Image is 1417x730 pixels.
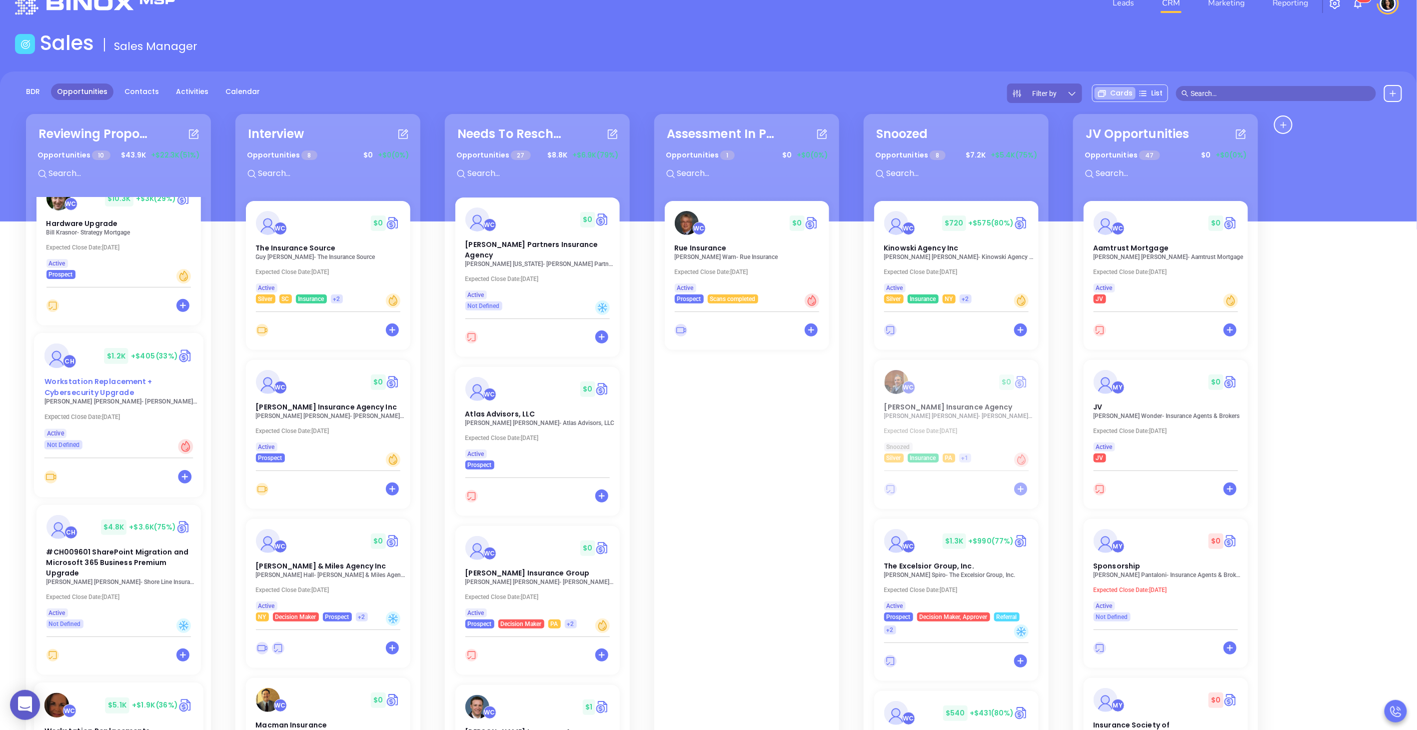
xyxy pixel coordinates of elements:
[258,441,275,452] span: Active
[178,348,193,363] img: Quote
[465,207,489,231] img: Borrelli Partners Insurance Agency
[457,125,567,143] div: Needs To Reschedule
[371,692,385,708] span: $ 0
[999,374,1014,390] span: $ 0
[1112,381,1125,394] div: Megan Youmans
[92,150,110,160] span: 10
[1112,699,1125,712] div: Megan Youmans
[1014,624,1029,639] div: Cold
[790,215,804,231] span: $ 0
[333,293,340,304] span: +2
[884,586,1034,593] p: Expected Close Date: [DATE]
[1191,88,1371,99] input: Search…
[1112,222,1125,235] div: Walter Contreras
[256,720,327,730] span: Macman Insurance
[40,31,94,55] h1: Sales
[1209,374,1223,390] span: $ 0
[386,692,400,707] a: Quote
[44,693,68,717] img: Workstation Replacements – Windows Upgrade
[36,505,201,628] a: profileCarla Humber$4.8K+$3.6K(75%)Circle dollar#CH009601 SharePoint Migration and Microsoft 365 ...
[361,147,375,163] span: $ 0
[256,571,406,578] p: Michelle Hall - Schenk & Miles Agency Inc
[256,412,406,419] p: Steve Straub - Straub Insurance Agency Inc
[1096,282,1113,293] span: Active
[465,695,489,719] img: Simmerer Insurance Agency
[1094,688,1118,712] img: Insurance Society of Philadelphia
[675,243,727,253] span: Rue Insurance
[386,374,400,389] a: Quote
[1224,215,1238,230] a: Quote
[256,561,386,571] span: Schenk & Miles Agency Inc
[1209,692,1223,708] span: $ 0
[34,333,203,449] a: profileCarla Humber$1.2K+$405(33%)Circle dollarWorkstation Replacement + Cybersecurity Upgrade[PE...
[887,600,903,611] span: Active
[44,343,68,368] img: Workstation Replacement + Cybersecurity Upgrade
[884,701,908,725] img: The Willis E. Kilborne Agency Inc.
[875,146,946,164] p: Opportunities
[969,218,1014,228] span: +$575 (80%)
[884,427,1034,434] p: Expected Close Date: [DATE]
[884,402,1013,412] span: Meagher Insurance Agency
[1136,87,1166,99] div: List
[1216,150,1247,160] span: +$0 (0%)
[902,222,915,235] div: Walter Contreras
[483,706,496,719] div: Walter Contreras
[248,125,304,143] div: Interview
[943,705,967,721] span: $ 540
[1014,293,1029,308] div: Warm
[298,293,324,304] span: Insurance
[1085,146,1160,164] p: Opportunities
[887,624,894,635] span: +2
[256,211,280,235] img: The Insurance Source
[386,215,400,230] img: Quote
[1224,533,1238,548] img: Quote
[595,540,610,555] a: Quote
[130,350,178,361] span: +$405 (33%)
[258,452,282,463] span: Prospect
[1094,253,1244,260] p: Mark T. Favaloro - Aamtrust Mortgage
[46,578,196,585] p: Scott Horowitz - Shore Line Insurance Agency, Inc.
[1086,125,1190,143] div: JV Opportunities
[511,150,530,160] span: 27
[887,452,901,463] span: Silver
[1094,586,1244,593] p: Expected Close Date: [DATE]
[1014,533,1029,548] img: Quote
[1094,561,1141,571] span: Sponsorship
[545,147,570,163] span: $ 8.8K
[1224,692,1238,707] a: Quote
[874,201,1039,303] a: profileWalter Contreras$720+$575(80%)Circle dollarKinowski Agency Inc[PERSON_NAME] [PERSON_NAME]-...
[455,526,620,628] a: profileWalter Contreras$0Circle dollar[PERSON_NAME] Insurance Group[PERSON_NAME] [PERSON_NAME]- [...
[991,150,1037,160] span: +$5.4K (75%)
[1094,402,1103,412] span: JV
[1096,611,1128,622] span: Not Defined
[44,413,198,420] p: Expected Close Date: [DATE]
[178,697,193,713] img: Quote
[176,191,191,206] a: Quote
[49,269,73,280] span: Prospect
[465,419,615,426] p: Patricia Buckley - Atlas Advisors, LLC
[1014,452,1029,467] div: Hot
[465,377,489,401] img: Atlas Advisors, LLC
[274,222,287,235] div: Walter Contreras
[465,409,535,419] span: Atlas Advisors, LLC
[963,147,988,163] span: $ 7.2K
[1209,533,1223,549] span: $ 0
[465,239,598,260] span: Borrelli Partners Insurance Agency
[675,253,825,260] p: John Warn - Rue Insurance
[455,367,620,469] a: profileWalter Contreras$0Circle dollarAtlas Advisors, LLC[PERSON_NAME] [PERSON_NAME]- Atlas Advis...
[118,147,148,163] span: $ 43.9K
[47,167,197,180] input: Search...
[1014,374,1029,389] a: Quote
[465,578,615,585] p: Lee Anderson - Anderson Insurance Group
[176,519,191,534] img: Quote
[62,354,76,368] div: Carla Humber
[1014,705,1029,720] img: Quote
[902,540,915,553] div: Walter Contreras
[887,282,903,293] span: Active
[256,688,280,712] img: Macman Insurance
[257,167,407,180] input: Search...
[46,229,196,236] p: Bill Krasnor - Strategy Mortgage
[136,193,176,203] span: +$3K (29%)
